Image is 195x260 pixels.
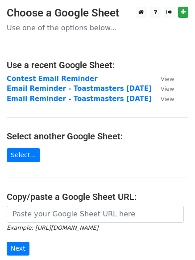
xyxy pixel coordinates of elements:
small: View [161,76,174,82]
h4: Copy/paste a Google Sheet URL: [7,191,188,202]
a: View [152,75,174,83]
h4: Select another Google Sheet: [7,131,188,142]
small: Example: [URL][DOMAIN_NAME] [7,224,98,231]
input: Next [7,242,29,256]
small: View [161,85,174,92]
a: View [152,85,174,93]
h3: Choose a Google Sheet [7,7,188,20]
h4: Use a recent Google Sheet: [7,60,188,70]
a: Contest Email Reminder [7,75,98,83]
small: View [161,96,174,102]
a: Email Reminder - Toastmasters [DATE] [7,95,152,103]
a: Select... [7,148,40,162]
p: Use one of the options below... [7,23,188,32]
a: Email Reminder - Toastmasters [DATE] [7,85,152,93]
a: View [152,95,174,103]
input: Paste your Google Sheet URL here [7,206,184,223]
